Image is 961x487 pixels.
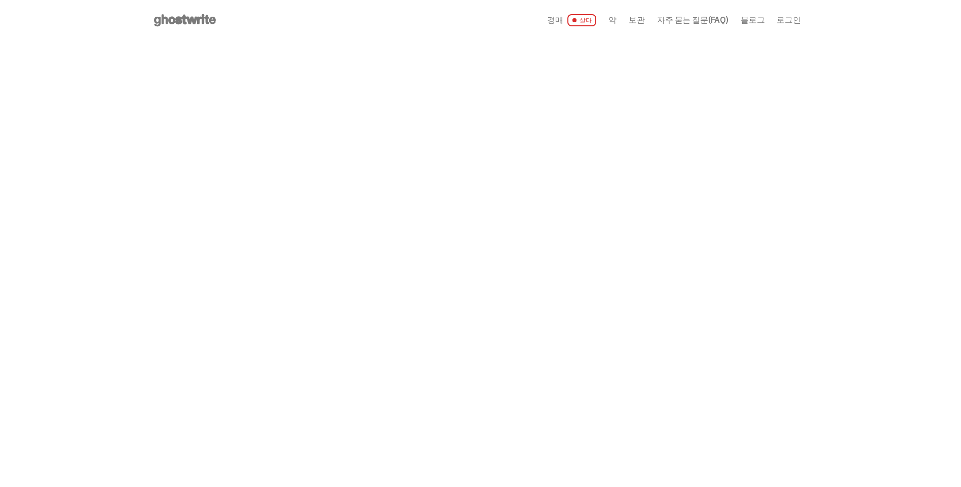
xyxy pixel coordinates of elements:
[657,16,728,24] a: 자주 묻는 질문(FAQ)
[777,16,801,24] a: 로그인
[547,16,563,24] span: 경매
[608,16,617,24] a: 약
[547,14,596,26] a: 경매 살다
[741,16,765,24] a: 블로그
[580,17,592,23] font: 살다
[629,16,645,24] a: 보관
